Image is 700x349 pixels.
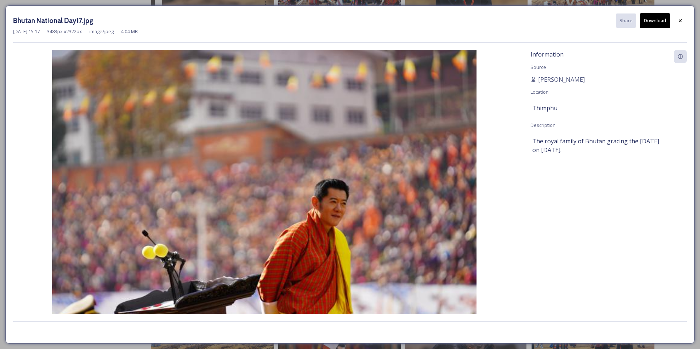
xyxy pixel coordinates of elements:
[532,137,661,154] span: The royal family of Bhutan gracing the [DATE] on [DATE].
[530,89,549,95] span: Location
[47,28,82,35] span: 3483 px x 2322 px
[530,64,546,70] span: Source
[538,75,585,84] span: [PERSON_NAME]
[532,104,557,112] span: Thimphu
[640,13,670,28] button: Download
[89,28,114,35] span: image/jpeg
[13,50,516,333] img: Bhutan%2520National%2520Day17.jpg
[13,15,93,26] h3: Bhutan National Day17.jpg
[13,28,40,35] span: [DATE] 15:17
[616,13,636,28] button: Share
[530,50,564,58] span: Information
[121,28,138,35] span: 4.04 MB
[530,122,556,128] span: Description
